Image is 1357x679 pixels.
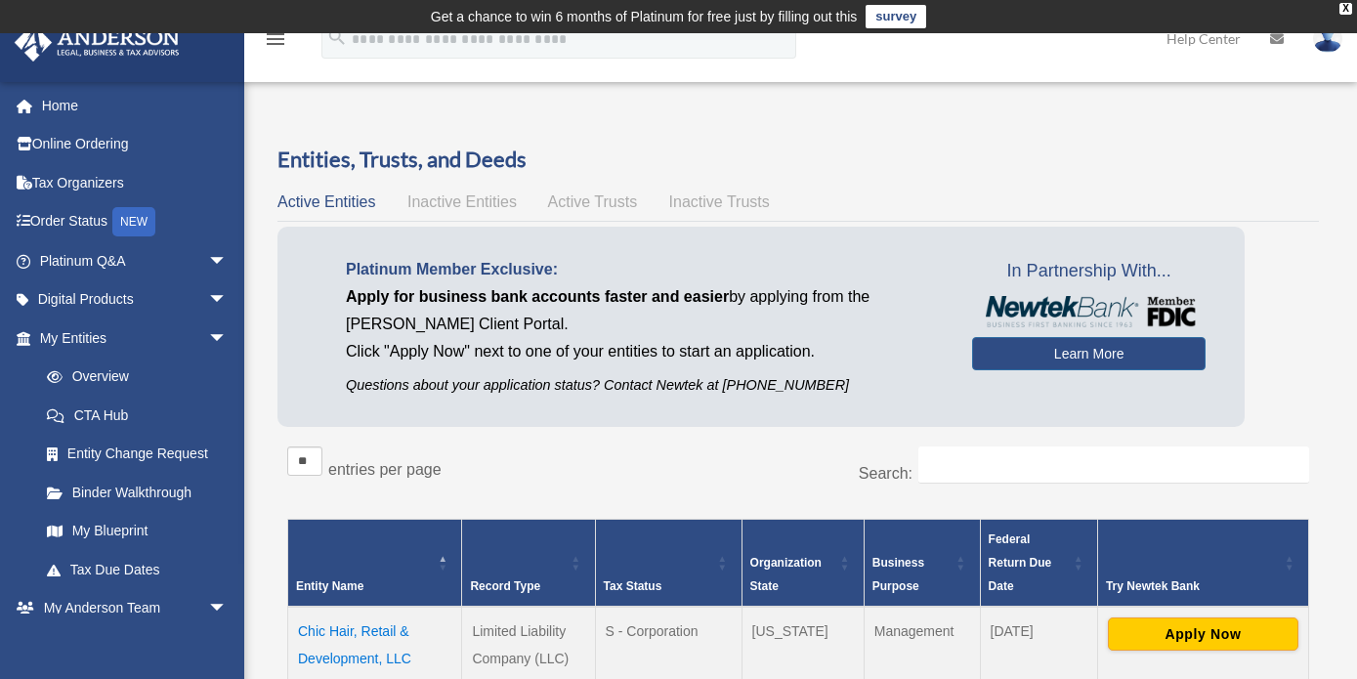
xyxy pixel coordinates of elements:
[470,579,540,593] span: Record Type
[14,589,257,628] a: My Anderson Teamarrow_drop_down
[14,241,257,280] a: Platinum Q&Aarrow_drop_down
[548,193,638,210] span: Active Trusts
[27,473,247,512] a: Binder Walkthrough
[346,283,943,338] p: by applying from the [PERSON_NAME] Client Portal.
[346,338,943,365] p: Click "Apply Now" next to one of your entities to start an application.
[982,296,1196,327] img: NewtekBankLogoSM.png
[14,86,257,125] a: Home
[742,519,864,607] th: Organization State: Activate to sort
[9,23,186,62] img: Anderson Advisors Platinum Portal
[277,145,1319,175] h3: Entities, Trusts, and Deeds
[14,318,247,358] a: My Entitiesarrow_drop_down
[27,550,247,589] a: Tax Due Dates
[859,465,912,482] label: Search:
[14,280,257,319] a: Digital Productsarrow_drop_down
[208,318,247,359] span: arrow_drop_down
[1339,3,1352,15] div: close
[346,373,943,398] p: Questions about your application status? Contact Newtek at [PHONE_NUMBER]
[14,163,257,202] a: Tax Organizers
[27,358,237,397] a: Overview
[208,241,247,281] span: arrow_drop_down
[1108,617,1298,651] button: Apply Now
[1097,519,1308,607] th: Try Newtek Bank : Activate to sort
[346,256,943,283] p: Platinum Member Exclusive:
[326,26,348,48] i: search
[872,556,924,593] span: Business Purpose
[208,589,247,629] span: arrow_drop_down
[346,288,729,305] span: Apply for business bank accounts faster and easier
[1313,24,1342,53] img: User Pic
[980,519,1097,607] th: Federal Return Due Date: Activate to sort
[462,519,595,607] th: Record Type: Activate to sort
[750,556,822,593] span: Organization State
[864,519,980,607] th: Business Purpose: Activate to sort
[264,34,287,51] a: menu
[866,5,926,28] a: survey
[288,519,462,607] th: Entity Name: Activate to invert sorting
[27,396,247,435] a: CTA Hub
[989,532,1052,593] span: Federal Return Due Date
[328,461,442,478] label: entries per page
[431,5,858,28] div: Get a chance to win 6 months of Platinum for free just by filling out this
[407,193,517,210] span: Inactive Entities
[972,337,1206,370] a: Learn More
[264,27,287,51] i: menu
[27,435,247,474] a: Entity Change Request
[296,579,363,593] span: Entity Name
[14,125,257,164] a: Online Ordering
[27,512,247,551] a: My Blueprint
[208,280,247,320] span: arrow_drop_down
[669,193,770,210] span: Inactive Trusts
[1106,574,1279,598] div: Try Newtek Bank
[112,207,155,236] div: NEW
[604,579,662,593] span: Tax Status
[277,193,375,210] span: Active Entities
[14,202,257,242] a: Order StatusNEW
[595,519,742,607] th: Tax Status: Activate to sort
[972,256,1206,287] span: In Partnership With...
